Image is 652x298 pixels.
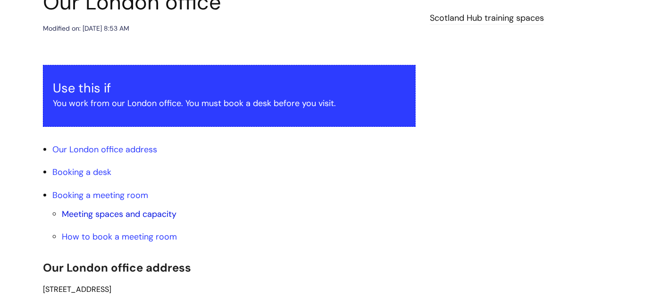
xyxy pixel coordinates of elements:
[62,208,176,220] a: Meeting spaces and capacity
[430,12,544,25] a: Scotland Hub training spaces
[52,190,148,201] a: Booking a meeting room
[52,144,157,155] a: Our London office address
[43,23,129,34] div: Modified on: [DATE] 8:53 AM
[62,231,177,242] a: How to book a meeting room
[52,166,111,178] a: Booking a desk
[53,81,406,96] h3: Use this if
[43,260,191,275] span: Our London office address
[53,96,406,111] p: You work from our London office. You must book a desk before you visit.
